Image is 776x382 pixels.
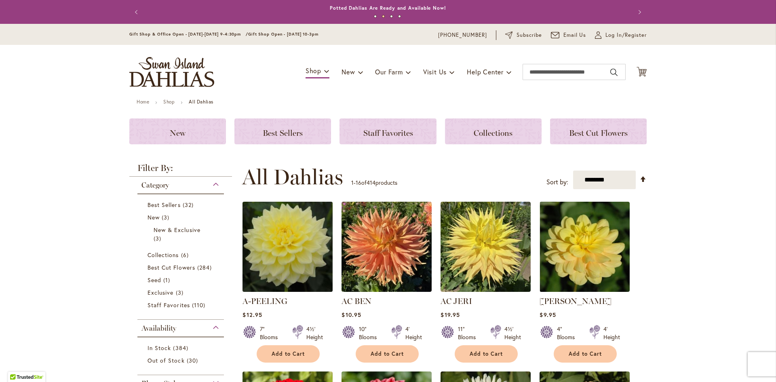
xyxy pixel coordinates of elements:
div: 4½' Height [306,325,323,341]
span: $19.95 [441,311,460,319]
span: Help Center [467,68,504,76]
span: New [342,68,355,76]
a: AC JERI [441,296,472,306]
span: Best Sellers [148,201,181,209]
img: A-Peeling [240,200,335,294]
a: Email Us [551,31,586,39]
span: $9.95 [540,311,556,319]
span: 284 [197,263,214,272]
span: Category [141,181,169,190]
div: 4' Height [603,325,620,341]
span: All Dahlias [242,165,343,189]
span: New [170,128,186,138]
a: AC BEN [342,286,432,293]
span: Out of Stock [148,357,185,364]
a: Best Cut Flowers [148,263,216,272]
iframe: Launch Accessibility Center [6,353,29,376]
a: [PHONE_NUMBER] [438,31,487,39]
strong: All Dahlias [189,99,213,105]
span: Log In/Register [605,31,647,39]
button: Next [630,4,647,20]
img: AC Jeri [441,202,531,292]
a: AHOY MATEY [540,286,630,293]
div: 4' Height [405,325,422,341]
span: 3 [162,213,171,222]
p: - of products [351,176,397,189]
div: 4" Blooms [557,325,580,341]
a: Best Sellers [234,118,331,144]
span: Add to Cart [569,350,602,357]
span: Add to Cart [272,350,305,357]
button: 4 of 4 [398,15,401,18]
span: Add to Cart [371,350,404,357]
div: 10" Blooms [359,325,382,341]
a: New [129,118,226,144]
button: 3 of 4 [390,15,393,18]
span: Collections [474,128,512,138]
span: 3 [154,234,163,243]
span: Subscribe [517,31,542,39]
a: Best Cut Flowers [550,118,647,144]
span: 1 [163,276,172,284]
button: Previous [129,4,145,20]
span: $10.95 [342,311,361,319]
span: Seed [148,276,161,284]
span: Email Us [563,31,586,39]
a: Log In/Register [595,31,647,39]
span: In Stock [148,344,171,352]
span: Visit Us [423,68,447,76]
span: Best Sellers [263,128,303,138]
button: Add to Cart [554,345,617,363]
span: 16 [356,179,361,186]
a: store logo [129,57,214,87]
div: 11" Blooms [458,325,481,341]
span: Availability [141,324,176,333]
span: Gift Shop Open - [DATE] 10-3pm [248,32,318,37]
button: Add to Cart [455,345,518,363]
a: Exclusive [148,288,216,297]
span: Add to Cart [470,350,503,357]
a: Staff Favorites [339,118,436,144]
button: Add to Cart [356,345,419,363]
a: A-Peeling [242,286,333,293]
span: Best Cut Flowers [569,128,628,138]
img: AHOY MATEY [540,202,630,292]
a: Staff Favorites [148,301,216,309]
a: New &amp; Exclusive [154,226,210,243]
span: Gift Shop & Office Open - [DATE]-[DATE] 9-4:30pm / [129,32,248,37]
a: Collections [445,118,542,144]
a: A-PEELING [242,296,287,306]
a: In Stock 384 [148,344,216,352]
span: 414 [367,179,375,186]
div: 4½' Height [504,325,521,341]
div: 7" Blooms [260,325,283,341]
span: Our Farm [375,68,403,76]
a: Collections [148,251,216,259]
span: 6 [181,251,191,259]
a: New [148,213,216,222]
span: 3 [176,288,186,297]
span: Best Cut Flowers [148,264,195,271]
a: Home [137,99,149,105]
a: Out of Stock 30 [148,356,216,365]
span: 30 [187,356,200,365]
a: [PERSON_NAME] [540,296,612,306]
span: Shop [306,66,321,75]
span: Exclusive [148,289,173,296]
span: 110 [192,301,207,309]
span: 384 [173,344,190,352]
span: New & Exclusive [154,226,200,234]
strong: Filter By: [129,164,232,177]
img: AC BEN [342,202,432,292]
a: Subscribe [505,31,542,39]
button: 2 of 4 [382,15,385,18]
a: Best Sellers [148,200,216,209]
a: AC Jeri [441,286,531,293]
a: Seed [148,276,216,284]
span: 32 [183,200,196,209]
button: Add to Cart [257,345,320,363]
span: Collections [148,251,179,259]
span: Staff Favorites [148,301,190,309]
a: Potted Dahlias Are Ready and Available Now! [330,5,446,11]
a: AC BEN [342,296,371,306]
